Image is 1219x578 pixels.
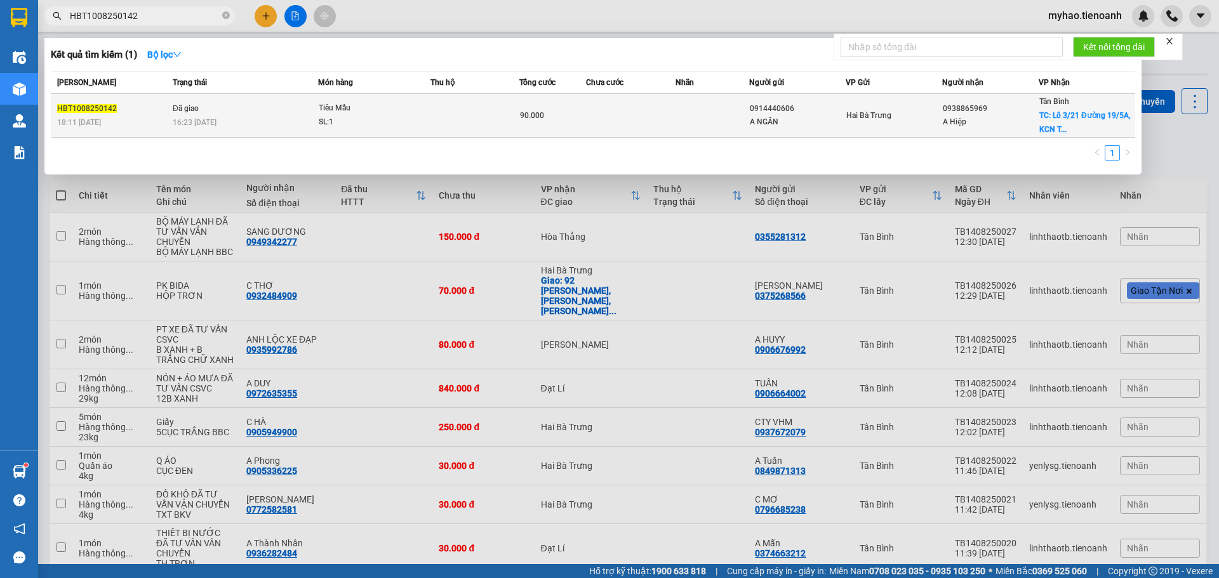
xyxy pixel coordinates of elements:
li: Next Page [1120,145,1135,161]
span: HBT1008250142 [57,104,117,113]
span: Đã giao [173,104,199,113]
input: Nhập số tổng đài [841,37,1063,57]
span: TC: Lô 3/21 Đường 19/5A, KCN T... [1039,111,1131,134]
span: right [1124,148,1131,156]
div: A NGÂN [750,115,845,129]
img: warehouse-icon [13,465,26,478]
span: 90.000 [520,111,544,120]
span: close [1165,37,1174,46]
span: close-circle [222,11,230,19]
input: Tìm tên, số ĐT hoặc mã đơn [70,9,220,23]
span: VP Gửi [846,78,870,87]
div: 0914440606 [750,102,845,115]
img: warehouse-icon [13,114,26,128]
div: A Hiệp [943,115,1038,129]
span: Trạng thái [173,78,207,87]
span: search [53,11,62,20]
li: Previous Page [1089,145,1105,161]
span: Nhãn [676,78,694,87]
button: Kết nối tổng đài [1073,37,1155,57]
span: Người gửi [749,78,784,87]
img: solution-icon [13,146,26,159]
button: right [1120,145,1135,161]
div: Tiêu Mẫu [319,102,414,115]
span: 18:11 [DATE] [57,118,101,127]
span: down [173,50,182,59]
li: 1 [1105,145,1120,161]
span: close-circle [222,10,230,22]
span: Kết nối tổng đài [1083,40,1145,54]
span: Thu hộ [430,78,455,87]
span: Tổng cước [519,78,556,87]
span: [PERSON_NAME] [57,78,116,87]
span: question-circle [13,494,25,506]
img: logo-vxr [11,8,27,27]
span: Chưa cước [586,78,623,87]
span: Món hàng [318,78,353,87]
div: 0938865969 [943,102,1038,115]
sup: 1 [24,463,28,467]
img: warehouse-icon [13,51,26,64]
div: SL: 1 [319,115,414,129]
span: notification [13,523,25,535]
span: left [1093,148,1101,156]
button: Bộ lọcdown [137,44,192,65]
span: Hai Bà Trưng [846,111,891,120]
strong: Bộ lọc [147,49,182,60]
span: message [13,551,25,563]
h3: Kết quả tìm kiếm ( 1 ) [51,48,137,62]
a: 1 [1105,146,1119,160]
img: warehouse-icon [13,82,26,96]
span: 16:23 [DATE] [173,118,216,127]
span: VP Nhận [1039,78,1070,87]
span: Tân Bình [1039,97,1069,106]
button: left [1089,145,1105,161]
span: Người nhận [942,78,983,87]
